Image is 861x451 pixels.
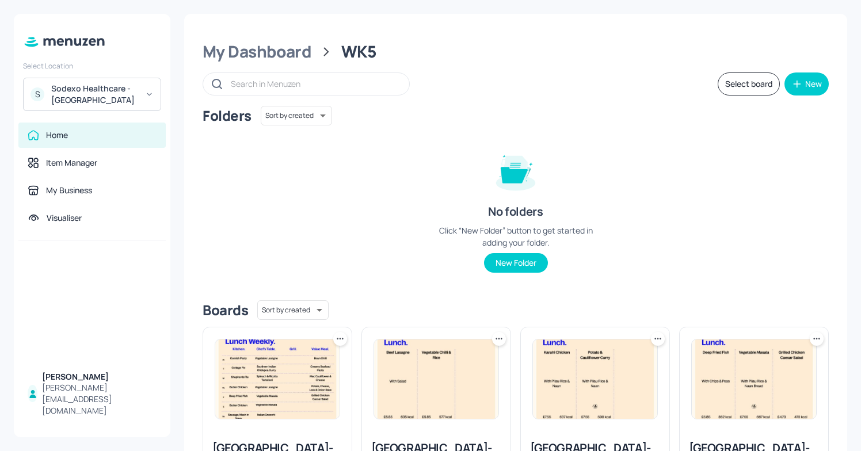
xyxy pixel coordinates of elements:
div: S [31,87,44,101]
div: My Business [46,185,92,196]
div: [PERSON_NAME][EMAIL_ADDRESS][DOMAIN_NAME] [42,382,157,416]
div: Sort by created [257,299,329,322]
div: Sodexo Healthcare - [GEOGRAPHIC_DATA] [51,83,138,106]
div: WK5 [341,41,376,62]
img: 2025-09-21-17584607658656bxfyredhmy.jpeg [692,339,816,419]
div: Boards [203,301,248,319]
div: Click “New Folder” button to get started in adding your folder. [429,224,602,249]
div: New [805,80,822,88]
div: Folders [203,106,252,125]
div: Visualiser [47,212,82,224]
div: Sort by created [261,104,332,127]
img: 2025-09-21-17584617044827iluwx42mbf.jpeg [215,339,340,419]
div: My Dashboard [203,41,311,62]
img: 2025-08-22-1755851503198m750jpj9rrg.jpeg [374,339,498,419]
button: New Folder [484,253,548,273]
button: New [784,72,829,95]
div: [PERSON_NAME] [42,371,157,383]
img: 2025-08-16-17553425578332bowuj5sgv8.jpeg [533,339,657,419]
div: Home [46,129,68,141]
img: folder-empty [487,142,544,199]
input: Search in Menuzen [231,75,398,92]
button: Select board [718,72,780,95]
div: No folders [488,204,543,220]
div: Select Location [23,61,161,71]
div: Item Manager [46,157,97,169]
